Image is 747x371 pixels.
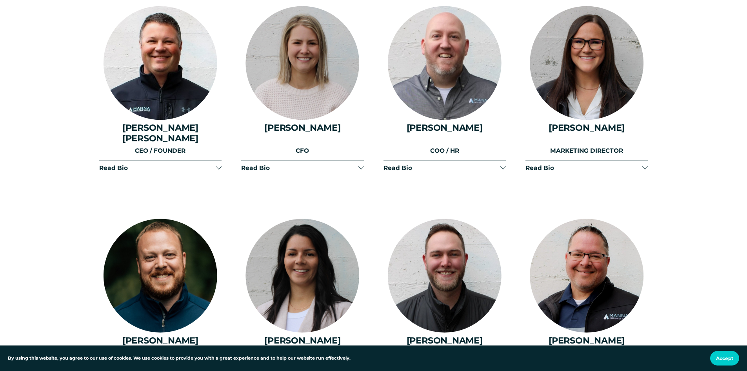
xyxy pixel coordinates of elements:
p: CFO [241,146,364,156]
p: COO / HR [383,146,506,156]
p: By using this website, you agree to our use of cookies. We use cookies to provide you with a grea... [8,355,351,362]
h4: [PERSON_NAME] [383,122,506,133]
h4: [PERSON_NAME] [99,335,222,345]
h4: [PERSON_NAME] [241,335,364,345]
span: Read Bio [383,164,500,172]
span: Read Bio [99,164,216,172]
p: CEO / FOUNDER [99,146,222,156]
p: MARKETING DIRECTOR [525,146,648,156]
button: Accept [710,351,739,366]
button: Read Bio [383,161,506,175]
h4: [PERSON_NAME] [PERSON_NAME] [99,122,222,143]
h4: [PERSON_NAME] [525,122,648,133]
h4: [PERSON_NAME] [241,122,364,133]
span: Accept [716,355,733,361]
h4: [PERSON_NAME] [383,335,506,345]
h4: [PERSON_NAME] [525,335,648,345]
button: Read Bio [525,161,648,175]
span: Read Bio [525,164,642,172]
button: Read Bio [241,161,364,175]
button: Read Bio [99,161,222,175]
span: Read Bio [241,164,358,172]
